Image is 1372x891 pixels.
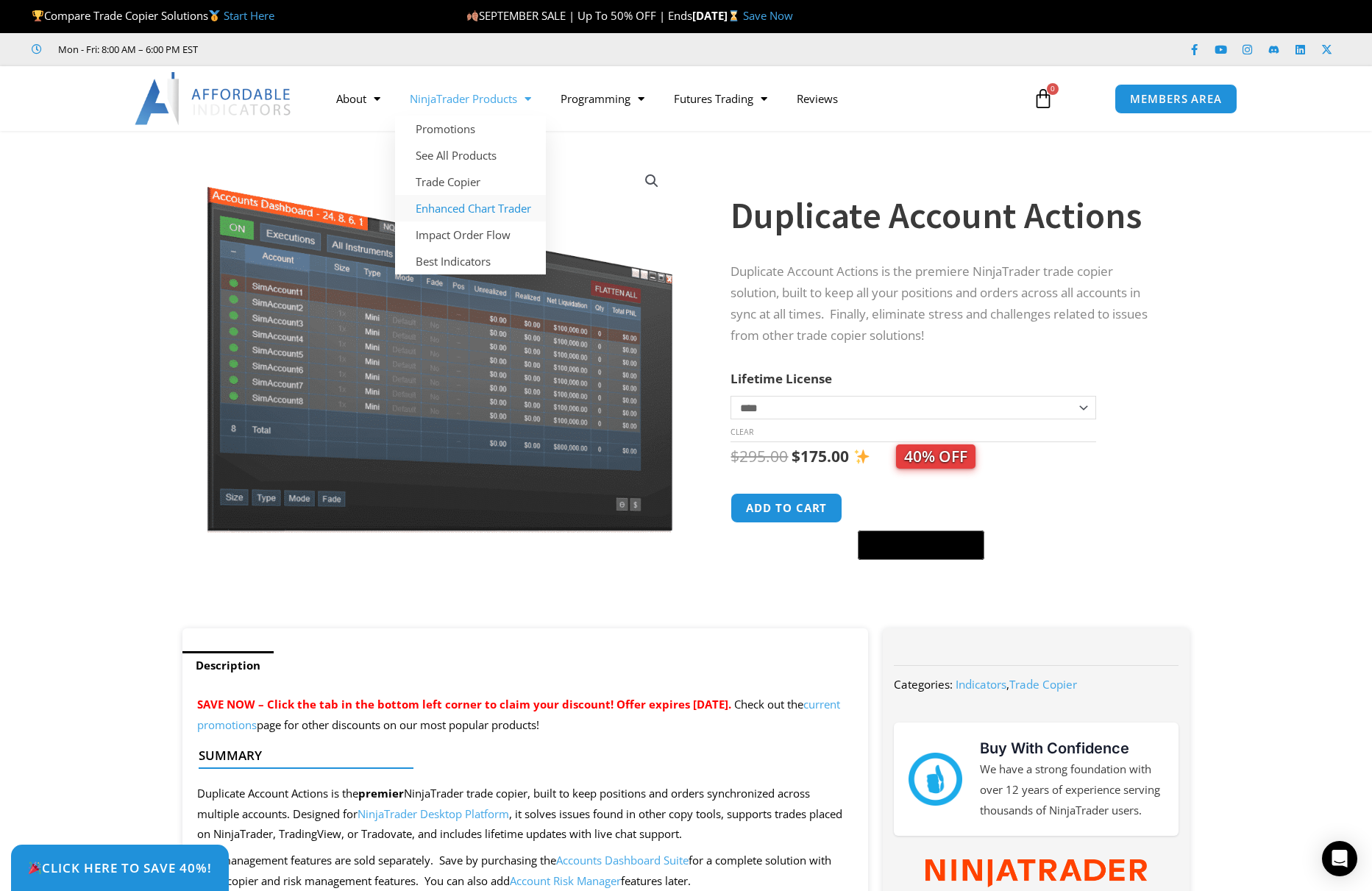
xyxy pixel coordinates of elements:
a: Enhanced Chart Trader [395,195,546,221]
nav: Menu [321,82,1016,116]
a: Trade Copier [1009,677,1077,692]
bdi: 175.00 [792,446,849,466]
span: Duplicate Account Actions is the NinjaTrader trade copier, built to keep positions and orders syn... [197,786,842,842]
a: Clear options [731,427,753,437]
button: Buy with GPay [858,530,984,560]
span: 40% OFF [896,444,975,469]
img: mark thumbs good 43913 | Affordable Indicators – NinjaTrader [909,753,962,806]
span: MEMBERS AREA [1130,93,1222,104]
a: View full-screen image gallery [639,168,665,194]
span: SAVE NOW – Click the tab in the bottom left corner to claim your discount! Offer expires [DATE]. [197,697,731,711]
a: 0 [1011,77,1076,120]
a: Futures Trading [659,82,782,116]
a: NinjaTrader Products [395,82,546,116]
iframe: PayPal Message 1 [731,569,1160,582]
bdi: 295.00 [731,446,788,466]
span: 0 [1047,83,1059,95]
a: Trade Copier [395,168,546,195]
span: Compare Trade Copier Solutions [32,8,274,23]
p: Duplicate Account Actions is the premiere NinjaTrader trade copier solution, built to keep all yo... [731,261,1160,347]
p: We have a strong foundation with over 12 years of experience serving thousands of NinjaTrader users. [980,759,1164,821]
img: ✨ [854,449,870,464]
a: Save Now [743,8,793,23]
h4: Summary [199,748,841,763]
img: ⌛ [728,10,739,21]
a: Impact Order Flow [395,221,546,248]
a: About [321,82,395,116]
span: SEPTEMBER SALE | Up To 50% OFF | Ends [466,8,692,23]
a: See All Products [395,142,546,168]
a: Best Indicators [395,248,546,274]
button: Add to cart [731,493,842,523]
a: Start Here [224,8,274,23]
ul: NinjaTrader Products [395,116,546,274]
strong: premier [358,786,404,801]
p: Check out the page for other discounts on our most popular products! [197,695,854,736]
iframe: Secure express checkout frame [855,491,987,526]
img: 🏆 [32,10,43,21]
span: $ [792,446,800,466]
a: Programming [546,82,659,116]
strong: [DATE] [692,8,743,23]
a: NinjaTrader Desktop Platform [358,806,509,821]
a: Promotions [395,116,546,142]
a: MEMBERS AREA [1115,84,1237,114]
span: Click Here to save 40%! [28,862,212,874]
img: 🎉 [29,862,41,874]
span: Categories: [894,677,953,692]
a: Indicators [956,677,1006,692]
img: LogoAI | Affordable Indicators – NinjaTrader [135,72,293,125]
img: 🍂 [467,10,478,21]
a: 🎉Click Here to save 40%! [11,845,229,891]
h1: Duplicate Account Actions [731,190,1160,241]
div: Open Intercom Messenger [1322,841,1357,876]
a: Description [182,651,274,680]
span: , [956,677,1077,692]
span: Mon - Fri: 8:00 AM – 6:00 PM EST [54,40,198,58]
img: 🥇 [209,10,220,21]
a: Reviews [782,82,853,116]
iframe: Customer reviews powered by Trustpilot [218,42,439,57]
span: $ [731,446,739,466]
h3: Buy With Confidence [980,737,1164,759]
label: Lifetime License [731,370,832,387]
